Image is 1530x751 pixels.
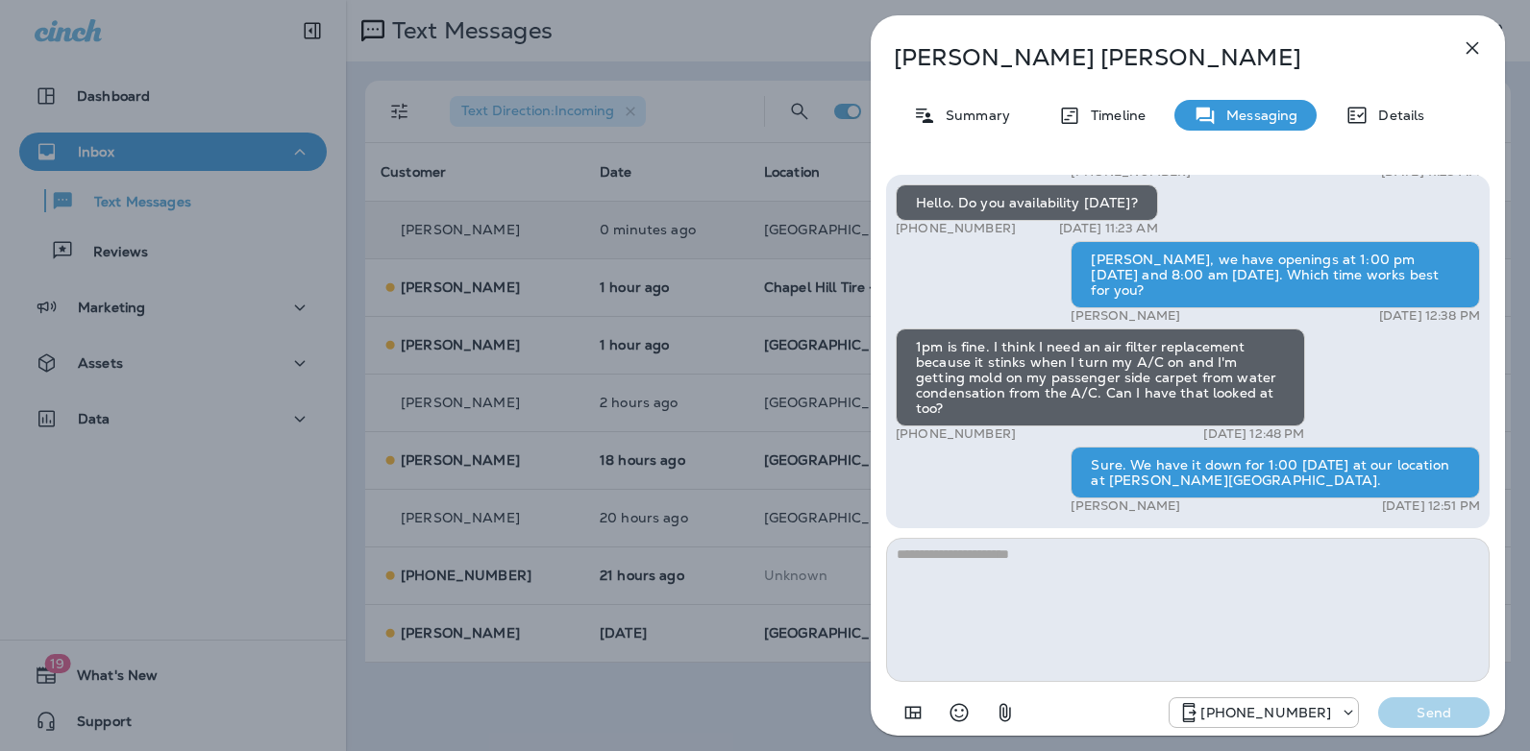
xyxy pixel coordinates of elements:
div: [PERSON_NAME], we have openings at 1:00 pm [DATE] and 8:00 am [DATE]. Which time works best for you? [1071,241,1480,308]
p: [PERSON_NAME] [1071,498,1180,514]
div: Sure. We have it down for 1:00 [DATE] at our location at [PERSON_NAME][GEOGRAPHIC_DATA]. [1071,447,1480,498]
p: [PHONE_NUMBER] [896,426,1016,442]
p: [DATE] 12:51 PM [1382,498,1480,514]
p: [DATE] 11:23 AM [1059,221,1158,236]
button: Select an emoji [940,693,978,732]
p: [PHONE_NUMBER] [1200,705,1331,720]
div: Hello. Do you availability [DATE]? [896,184,1158,221]
p: Timeline [1081,108,1146,123]
p: [DATE] 12:48 PM [1203,426,1304,442]
p: [DATE] 12:38 PM [1379,308,1480,324]
p: Messaging [1217,108,1297,123]
div: 1pm is fine. I think I need an air filter replacement because it stinks when I turn my A/C on and... [896,328,1305,426]
p: [PERSON_NAME] [1071,308,1180,324]
p: [PERSON_NAME] [PERSON_NAME] [894,44,1419,71]
div: +1 (984) 409-9300 [1170,701,1358,724]
p: Details [1369,108,1424,123]
p: Summary [936,108,1010,123]
button: Add in a premade template [894,693,932,732]
p: [PHONE_NUMBER] [896,221,1016,236]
